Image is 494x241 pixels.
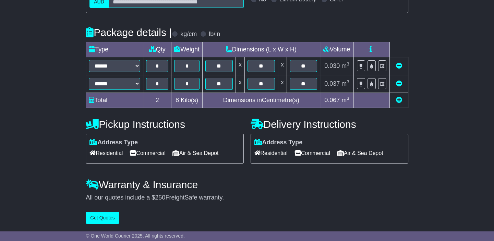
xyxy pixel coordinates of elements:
label: kg/cm [180,31,197,38]
span: m [341,97,349,104]
td: Type [86,42,143,57]
span: Air & Sea Depot [172,148,219,158]
span: 0.037 [324,80,340,87]
h4: Pickup Instructions [86,119,243,130]
td: Dimensions (L x W x H) [202,42,320,57]
a: Remove this item [396,80,402,87]
td: Volume [320,42,353,57]
span: Air & Sea Depot [337,148,383,158]
td: Weight [171,42,203,57]
td: x [236,75,244,93]
span: m [341,80,349,87]
td: x [278,75,287,93]
span: Commercial [130,148,165,158]
a: Add new item [396,97,402,104]
td: x [278,57,287,75]
td: 2 [143,93,171,108]
h4: Delivery Instructions [251,119,408,130]
h4: Package details | [86,27,172,38]
a: Remove this item [396,62,402,69]
h4: Warranty & Insurance [86,179,408,190]
sup: 3 [347,96,349,101]
td: Kilo(s) [171,93,203,108]
sup: 3 [347,79,349,84]
td: x [236,57,244,75]
span: Residential [89,148,123,158]
td: Total [86,93,143,108]
span: 8 [176,97,179,104]
button: Get Quotes [86,212,119,224]
span: 0.067 [324,97,340,104]
span: © One World Courier 2025. All rights reserved. [86,233,185,239]
span: 0.030 [324,62,340,69]
label: lb/in [209,31,220,38]
sup: 3 [347,61,349,67]
label: Address Type [89,139,138,146]
span: 250 [155,194,165,201]
td: Qty [143,42,171,57]
label: Address Type [254,139,303,146]
span: m [341,62,349,69]
td: Dimensions in Centimetre(s) [202,93,320,108]
span: Commercial [294,148,330,158]
span: Residential [254,148,288,158]
div: All our quotes include a $ FreightSafe warranty. [86,194,408,202]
